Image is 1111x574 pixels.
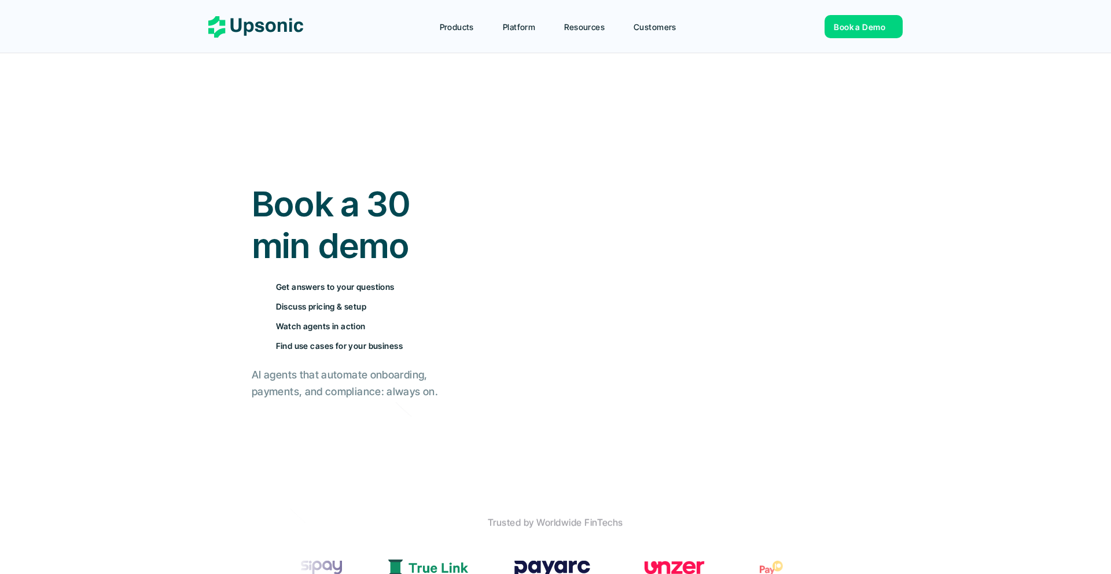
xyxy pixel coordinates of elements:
[825,15,903,38] a: Book a Demo
[433,16,493,37] a: Products
[488,514,623,531] p: Trusted by Worldwide FinTechs
[634,21,676,33] p: Customers
[564,21,605,33] p: Resources
[252,367,451,400] h2: AI agents that automate onboarding, payments, and compliance: always on.
[276,281,395,293] p: Get answers to your questions
[276,300,367,312] p: Discuss pricing & setup
[440,21,474,33] p: Products
[276,340,403,352] p: Find use cases for your business
[276,320,366,332] p: Watch agents in action
[834,21,885,33] p: Book a Demo
[503,21,535,33] p: Platform
[252,183,451,266] h1: Book a 30 min demo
